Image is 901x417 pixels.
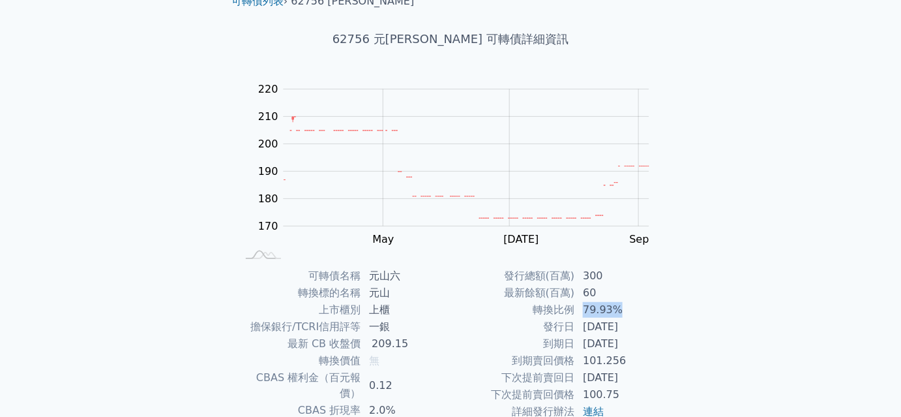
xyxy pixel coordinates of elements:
g: Chart [252,83,669,245]
td: 上市櫃別 [237,301,361,318]
td: 79.93% [575,301,664,318]
tspan: 170 [258,220,278,232]
td: 發行總額(百萬) [450,268,575,285]
td: 一銀 [361,318,450,335]
td: 101.256 [575,352,664,369]
span: 無 [369,354,379,367]
td: 上櫃 [361,301,450,318]
td: 元山六 [361,268,450,285]
tspan: 220 [258,83,278,95]
td: 到期賣回價格 [450,352,575,369]
td: 可轉債名稱 [237,268,361,285]
td: CBAS 權利金（百元報價） [237,369,361,402]
tspan: 210 [258,110,278,123]
td: [DATE] [575,369,664,386]
td: [DATE] [575,335,664,352]
td: 60 [575,285,664,301]
tspan: Sep [630,233,649,245]
td: 轉換比例 [450,301,575,318]
tspan: 180 [258,193,278,205]
tspan: [DATE] [504,233,539,245]
h1: 62756 元[PERSON_NAME] 可轉債詳細資訊 [221,30,680,48]
td: 轉換價值 [237,352,361,369]
td: [DATE] [575,318,664,335]
tspan: May [373,233,394,245]
td: 100.75 [575,386,664,403]
td: 下次提前賣回價格 [450,386,575,403]
tspan: 190 [258,165,278,178]
td: 0.12 [361,369,450,402]
td: 轉換標的名稱 [237,285,361,301]
td: 擔保銀行/TCRI信用評等 [237,318,361,335]
td: 下次提前賣回日 [450,369,575,386]
td: 最新餘額(百萬) [450,285,575,301]
iframe: Chat Widget [836,354,901,417]
div: 209.15 [369,336,411,352]
td: 發行日 [450,318,575,335]
tspan: 200 [258,138,278,150]
td: 最新 CB 收盤價 [237,335,361,352]
td: 元山 [361,285,450,301]
td: 到期日 [450,335,575,352]
td: 300 [575,268,664,285]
